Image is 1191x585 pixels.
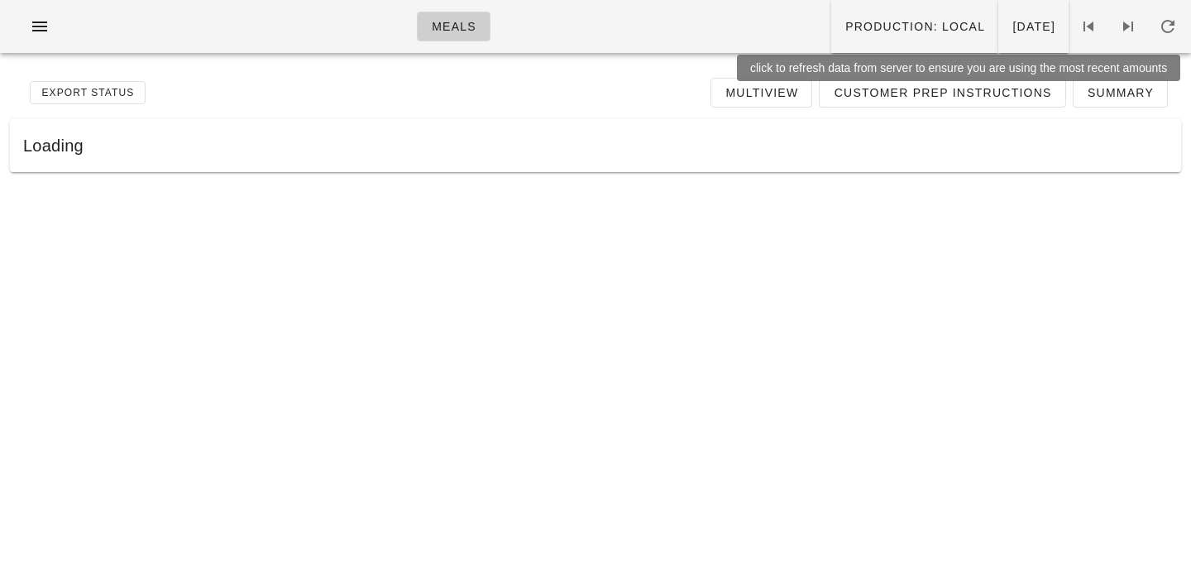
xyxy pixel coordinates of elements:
span: Customer Prep Instructions [833,86,1051,99]
span: Summary [1087,86,1154,99]
span: Meals [431,20,476,33]
a: Customer Prep Instructions [819,78,1065,108]
a: Summary [1073,78,1168,108]
span: Multiview [725,86,798,99]
div: Loading [10,119,1181,172]
span: Production: local [844,20,985,33]
span: Export Status [41,87,134,98]
a: Meals [417,12,490,41]
button: Export Status [30,81,146,104]
span: [DATE] [1012,20,1055,33]
a: Multiview [710,78,812,108]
